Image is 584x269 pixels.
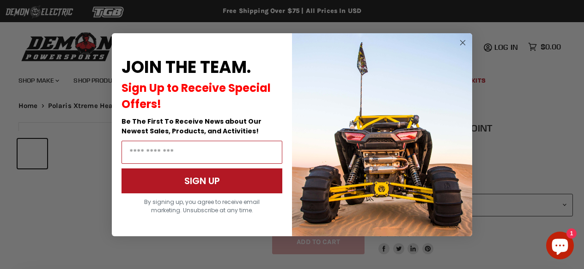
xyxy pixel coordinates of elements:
[292,33,472,236] img: a9095488-b6e7-41ba-879d-588abfab540b.jpeg
[122,117,262,136] span: Be The First To Receive News about Our Newest Sales, Products, and Activities!
[457,37,468,48] button: Close dialog
[122,80,271,112] span: Sign Up to Receive Special Offers!
[122,55,251,79] span: JOIN THE TEAM.
[543,232,577,262] inbox-online-store-chat: Shopify online store chat
[122,141,282,164] input: Email Address
[122,168,282,193] button: SIGN UP
[144,198,260,214] span: By signing up, you agree to receive email marketing. Unsubscribe at any time.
